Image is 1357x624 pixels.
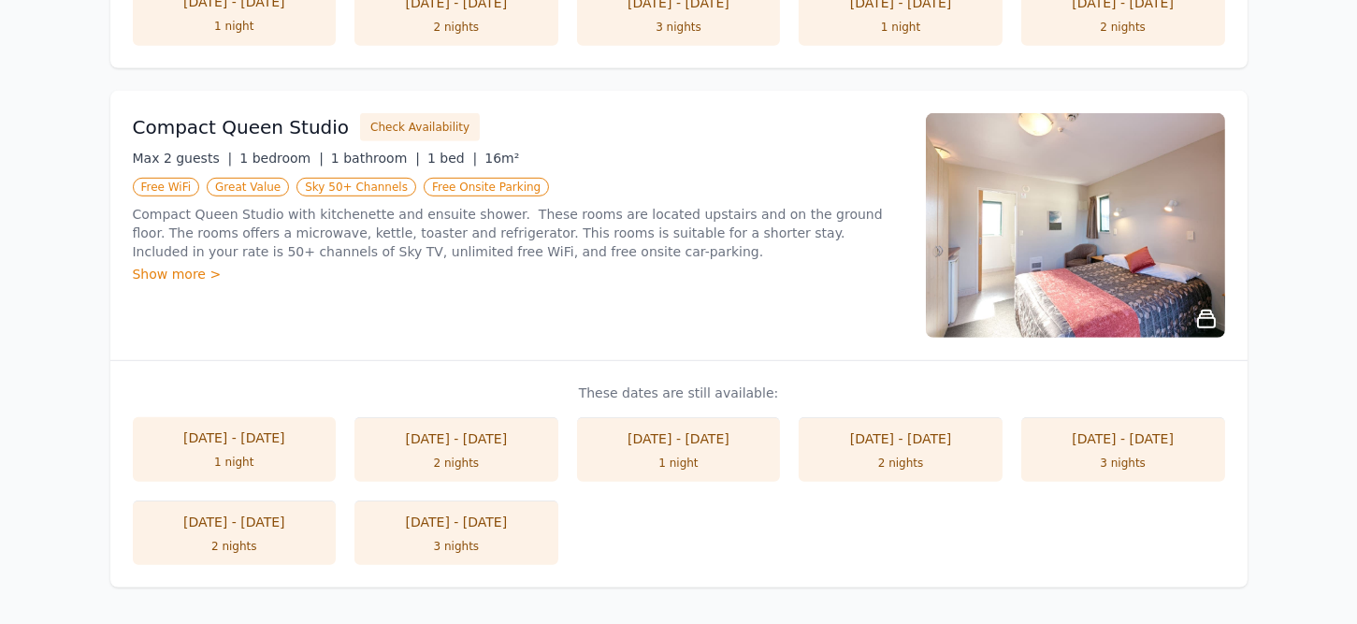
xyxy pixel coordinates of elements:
div: [DATE] - [DATE] [1040,429,1206,448]
div: 3 nights [596,20,762,35]
div: 1 night [152,19,318,34]
div: 3 nights [1040,456,1206,471]
span: Free WiFi [133,178,200,196]
h3: Compact Queen Studio [133,114,350,140]
div: Show more > [133,265,903,283]
div: 2 nights [817,456,984,471]
div: 2 nights [152,539,318,554]
span: Great Value [207,178,289,196]
div: 3 nights [373,539,540,554]
span: 1 bed | [427,151,477,166]
div: [DATE] - [DATE] [596,429,762,448]
div: 2 nights [1040,20,1206,35]
div: [DATE] - [DATE] [152,513,318,531]
div: 2 nights [373,456,540,471]
div: [DATE] - [DATE] [817,429,984,448]
div: 1 night [817,20,984,35]
span: 1 bathroom | [331,151,420,166]
p: Compact Queen Studio with kitchenette and ensuite shower. These rooms are located upstairs and on... [133,205,903,261]
span: Free Onsite Parking [424,178,549,196]
button: Check Availability [360,113,480,141]
span: Sky 50+ Channels [296,178,416,196]
div: 1 night [152,455,318,470]
div: [DATE] - [DATE] [373,513,540,531]
span: 16m² [484,151,519,166]
p: These dates are still available: [133,384,1225,402]
div: [DATE] - [DATE] [152,428,318,447]
span: Max 2 guests | [133,151,233,166]
div: [DATE] - [DATE] [373,429,540,448]
div: 1 night [596,456,762,471]
span: 1 bedroom | [239,151,324,166]
div: 2 nights [373,20,540,35]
